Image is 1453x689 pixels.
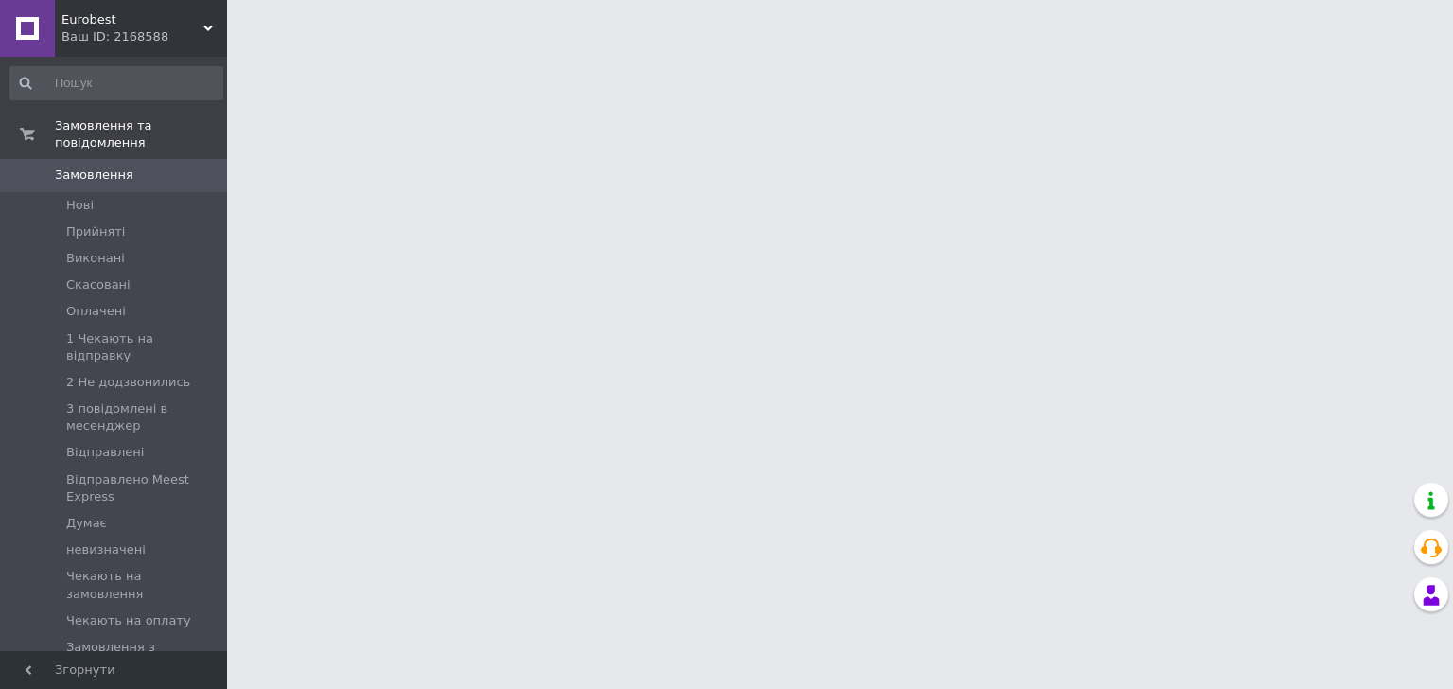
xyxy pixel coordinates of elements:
[66,444,144,461] span: Відправлені
[66,276,131,293] span: Скасовані
[66,515,107,532] span: Думає
[66,471,221,505] span: Відправлено Meest Express
[66,250,125,267] span: Виконані
[66,197,94,214] span: Нові
[66,330,221,364] span: 1 Чекають на відправку
[55,117,227,151] span: Замовлення та повідомлення
[61,11,203,28] span: Eurobest
[66,374,190,391] span: 2 Не додзвонились
[61,28,227,45] div: Ваш ID: 2168588
[66,303,126,320] span: Оплачені
[66,639,221,673] span: Замовлення з [PERSON_NAME]
[66,541,146,558] span: невизначені
[55,167,133,184] span: Замовлення
[66,568,221,602] span: Чекають на замовлення
[66,400,221,434] span: 3 повідомлені в месенджер
[66,223,125,240] span: Прийняті
[66,612,191,629] span: Чекають на оплату
[9,66,223,100] input: Пошук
